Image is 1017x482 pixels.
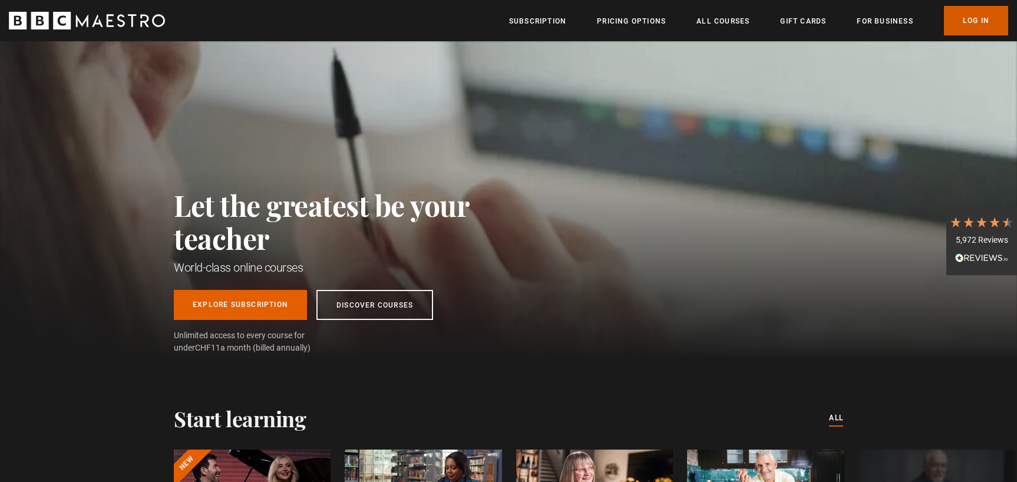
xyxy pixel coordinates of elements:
[509,15,566,27] a: Subscription
[174,189,521,255] h2: Let the greatest be your teacher
[696,15,749,27] a: All Courses
[174,259,521,276] h1: World-class online courses
[949,235,1014,246] div: 5,972 Reviews
[780,15,826,27] a: Gift Cards
[597,15,666,27] a: Pricing Options
[316,290,433,320] a: Discover Courses
[949,252,1014,266] div: Read All Reviews
[9,12,165,29] svg: BBC Maestro
[955,253,1008,262] img: REVIEWS.io
[509,6,1008,35] nav: Primary
[174,290,307,320] a: Explore Subscription
[857,15,913,27] a: For business
[946,207,1017,275] div: 5,972 ReviewsRead All Reviews
[829,412,843,425] a: All
[195,343,220,352] span: CHF11
[944,6,1008,35] a: Log In
[174,406,306,431] h2: Start learning
[174,329,333,354] span: Unlimited access to every course for under a month (billed annually)
[949,216,1014,229] div: 4.7 Stars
